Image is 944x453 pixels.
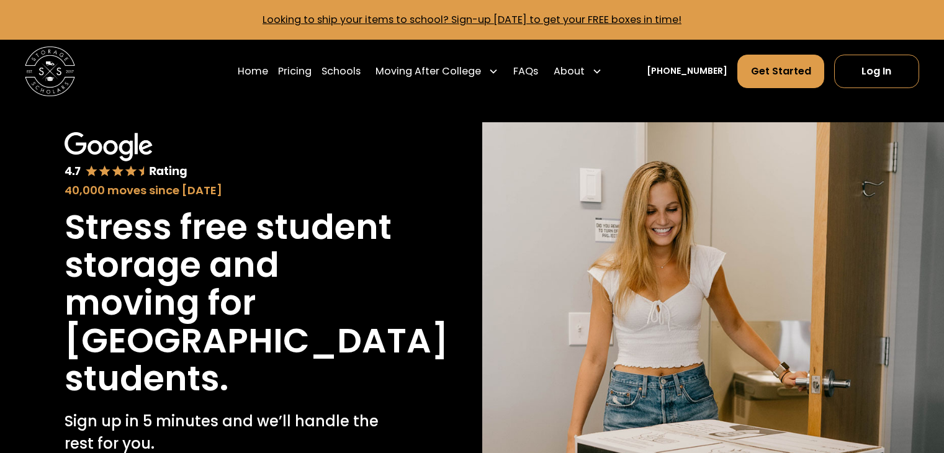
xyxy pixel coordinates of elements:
h1: [GEOGRAPHIC_DATA] [65,322,448,360]
a: Pricing [278,54,312,89]
h1: Stress free student storage and moving for [65,209,397,322]
a: Log In [834,55,919,88]
a: FAQs [513,54,538,89]
div: About [554,64,585,79]
a: [PHONE_NUMBER] [647,65,727,78]
a: Get Started [737,55,824,88]
img: Storage Scholars main logo [25,47,75,97]
h1: students. [65,360,228,398]
div: Moving After College [375,64,481,79]
a: Schools [321,54,361,89]
a: Home [238,54,268,89]
img: Google 4.7 star rating [65,132,187,179]
div: About [549,54,607,89]
div: 40,000 moves since [DATE] [65,182,397,199]
div: Moving After College [371,54,503,89]
a: Looking to ship your items to school? Sign-up [DATE] to get your FREE boxes in time! [263,12,681,27]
